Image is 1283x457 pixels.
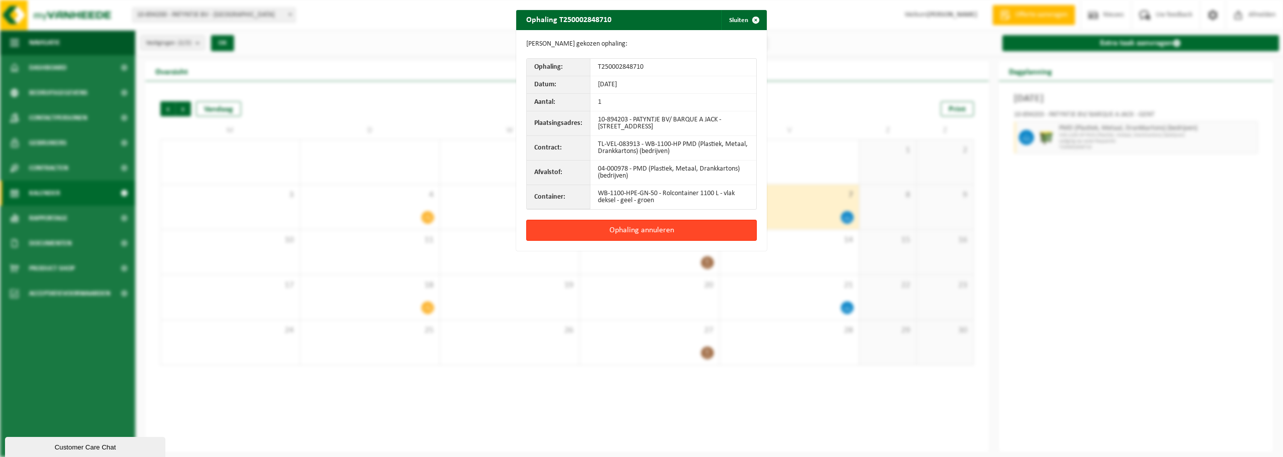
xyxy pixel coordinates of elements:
td: WB-1100-HPE-GN-50 - Rolcontainer 1100 L - vlak deksel - geel - groen [590,185,756,209]
button: Ophaling annuleren [526,220,757,241]
th: Datum: [527,76,590,94]
td: [DATE] [590,76,756,94]
th: Contract: [527,136,590,161]
th: Aantal: [527,94,590,111]
iframe: chat widget [5,435,167,457]
td: T250002848710 [590,59,756,76]
th: Plaatsingsadres: [527,111,590,136]
p: [PERSON_NAME] gekozen ophaling: [526,40,757,48]
td: 1 [590,94,756,111]
th: Ophaling: [527,59,590,76]
td: 04-000978 - PMD (Plastiek, Metaal, Drankkartons) (bedrijven) [590,161,756,185]
th: Afvalstof: [527,161,590,185]
h2: Ophaling T250002848710 [516,10,621,29]
th: Container: [527,185,590,209]
button: Sluiten [721,10,766,30]
td: TL-VEL-083913 - WB-1100-HP PMD (Plastiek, Metaal, Drankkartons) (bedrijven) [590,136,756,161]
td: 10-894203 - PATYNTJE BV/ BARQUE A JACK - [STREET_ADDRESS] [590,111,756,136]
